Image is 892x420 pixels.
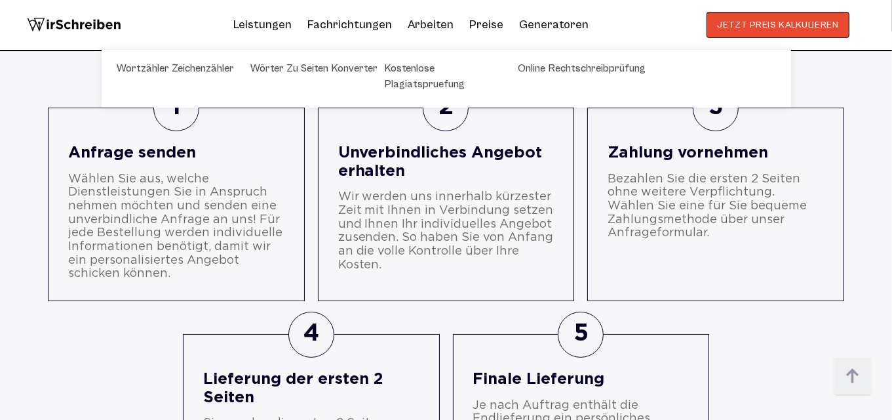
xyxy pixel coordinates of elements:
[707,12,850,38] button: JETZT PREIS KALKULIEREN
[68,144,284,163] div: Anfrage senden
[251,60,382,76] a: Wörter zu Seiten Konverter
[338,144,554,180] div: Unverbindliches Angebot erhalten
[423,85,469,131] div: 2
[338,190,554,272] div: Wir werden uns innerhalb kürzester Zeit mit Ihnen in Verbindung setzen und Ihnen Ihr individuelle...
[833,357,872,396] img: button top
[408,14,454,35] a: Arbeiten
[307,14,392,35] a: Fachrichtungen
[153,85,199,131] div: 1
[385,60,516,92] a: Kostenlose Plagiatspruefung
[608,144,824,163] div: Zahlung vornehmen
[518,60,650,76] a: Online Rechtschreibprüfung
[608,173,824,240] div: Bezahlen Sie die ersten 2 Seiten ohne weitere Verpflichtung. Wählen Sie eine für Sie bequeme Zahl...
[233,14,292,35] a: Leistungen
[558,312,604,358] div: 5
[693,85,739,131] div: 3
[203,371,419,407] div: Lieferung der ersten 2 Seiten
[117,60,248,76] a: Wortzähler Zeichenzähler
[519,14,589,35] a: Generatoren
[288,312,334,358] div: 4
[68,173,284,282] div: Wählen Sie aus, welche Dienstleistungen Sie in Anspruch nehmen möchten und senden eine unverbindl...
[473,371,689,389] div: Finale Lieferung
[469,18,503,31] a: Preise
[27,12,121,38] img: logo wirschreiben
